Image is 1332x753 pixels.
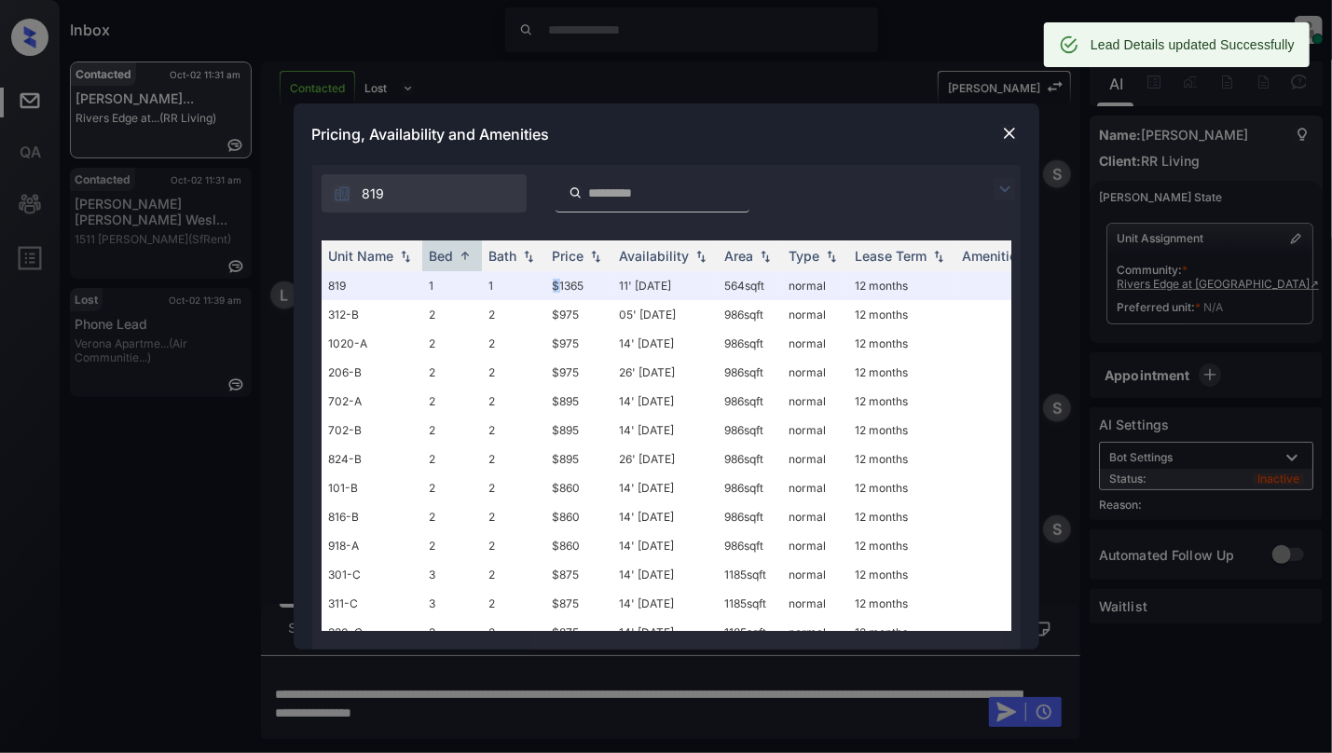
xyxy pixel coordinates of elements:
div: Pricing, Availability and Amenities [294,103,1039,165]
td: normal [782,560,848,589]
td: 819 [322,271,422,300]
td: normal [782,329,848,358]
td: 2 [422,531,482,560]
td: $860 [545,531,612,560]
td: $975 [545,358,612,387]
td: normal [782,618,848,647]
img: sorting [519,250,538,263]
td: 2 [482,358,545,387]
td: normal [782,445,848,473]
td: 2 [482,300,545,329]
td: 3 [422,560,482,589]
td: 2 [482,329,545,358]
img: icon-zuma [994,178,1016,200]
td: 26' [DATE] [612,358,718,387]
img: icon-zuma [333,185,351,203]
td: 2 [482,445,545,473]
td: 12 months [848,560,955,589]
td: 312-B [322,300,422,329]
td: 12 months [848,502,955,531]
td: 101-B [322,473,422,502]
td: 2 [422,445,482,473]
img: sorting [756,250,775,263]
td: $875 [545,618,612,647]
td: 1185 sqft [718,618,782,647]
td: 14' [DATE] [612,618,718,647]
td: 986 sqft [718,416,782,445]
td: 14' [DATE] [612,329,718,358]
td: 918-A [322,531,422,560]
td: $975 [545,300,612,329]
td: $860 [545,473,612,502]
td: 14' [DATE] [612,473,718,502]
td: 2 [422,329,482,358]
td: 1185 sqft [718,560,782,589]
td: 12 months [848,271,955,300]
div: Price [553,248,584,264]
td: $875 [545,560,612,589]
td: 320-C [322,618,422,647]
td: 986 sqft [718,358,782,387]
img: sorting [396,250,415,263]
td: normal [782,358,848,387]
td: 2 [482,502,545,531]
td: 1 [482,271,545,300]
td: 05' [DATE] [612,300,718,329]
td: 564 sqft [718,271,782,300]
td: 986 sqft [718,473,782,502]
div: Lease Term [856,248,927,264]
td: $895 [545,416,612,445]
td: 986 sqft [718,387,782,416]
div: Lead Details updated Successfully [1091,28,1295,62]
td: 311-C [322,589,422,618]
td: normal [782,473,848,502]
td: 12 months [848,445,955,473]
img: sorting [586,250,605,263]
div: Bed [430,248,454,264]
td: 2 [482,387,545,416]
span: 819 [363,184,385,204]
td: 14' [DATE] [612,589,718,618]
img: sorting [822,250,841,263]
td: 301-C [322,560,422,589]
td: 12 months [848,300,955,329]
td: 12 months [848,531,955,560]
td: 986 sqft [718,300,782,329]
td: 14' [DATE] [612,387,718,416]
td: normal [782,300,848,329]
td: 2 [422,416,482,445]
td: 2 [482,589,545,618]
td: normal [782,531,848,560]
img: sorting [692,250,710,263]
td: 986 sqft [718,329,782,358]
img: icon-zuma [569,185,583,201]
td: 3 [422,618,482,647]
td: normal [782,416,848,445]
td: 2 [482,416,545,445]
td: 2 [422,387,482,416]
td: 2 [422,473,482,502]
td: $1365 [545,271,612,300]
td: normal [782,589,848,618]
div: Amenities [963,248,1025,264]
td: 3 [422,589,482,618]
td: normal [782,387,848,416]
td: 1020-A [322,329,422,358]
td: $895 [545,445,612,473]
td: normal [782,271,848,300]
td: 2 [482,473,545,502]
td: 12 months [848,329,955,358]
td: 12 months [848,416,955,445]
td: 206-B [322,358,422,387]
img: close [1000,124,1019,143]
div: Availability [620,248,690,264]
td: 12 months [848,589,955,618]
div: Unit Name [329,248,394,264]
td: 14' [DATE] [612,502,718,531]
td: 2 [422,358,482,387]
td: $895 [545,387,612,416]
td: 12 months [848,473,955,502]
td: 14' [DATE] [612,416,718,445]
td: 1185 sqft [718,589,782,618]
td: 2 [422,300,482,329]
